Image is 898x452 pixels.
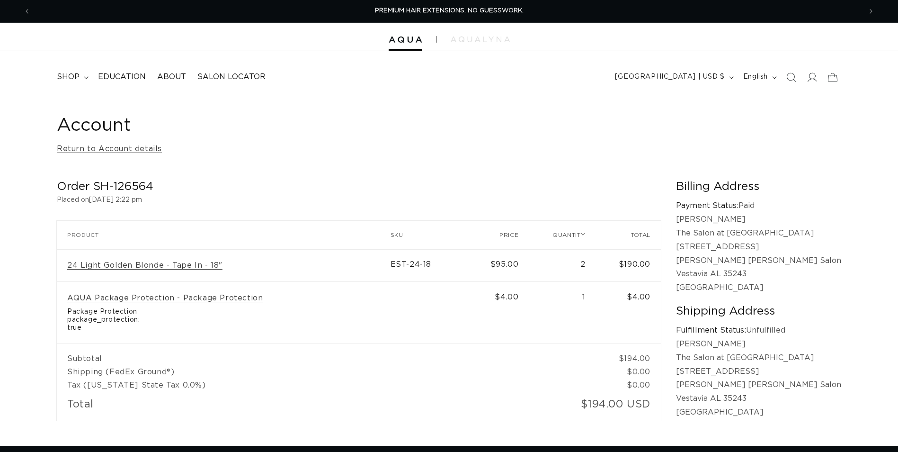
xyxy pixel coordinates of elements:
[17,2,37,20] button: Previous announcement
[676,326,746,334] strong: Fulfillment Status:
[151,66,192,88] a: About
[57,180,661,194] h2: Order SH-126564
[51,66,92,88] summary: shop
[676,337,841,419] p: [PERSON_NAME] The Salon at [GEOGRAPHIC_DATA] [STREET_ADDRESS] [PERSON_NAME] [PERSON_NAME] Salon V...
[529,249,596,282] td: 2
[676,202,738,209] strong: Payment Status:
[470,221,529,249] th: Price
[596,221,661,249] th: Total
[157,72,186,82] span: About
[529,221,596,249] th: Quantity
[861,2,881,20] button: Next announcement
[676,304,841,319] h2: Shipping Address
[389,36,422,43] img: Aqua Hair Extensions
[676,180,841,194] h2: Billing Address
[529,392,661,421] td: $194.00 USD
[192,66,271,88] a: Salon Locator
[57,365,596,379] td: Shipping (FedEx Ground®)
[596,365,661,379] td: $0.00
[738,68,781,86] button: English
[57,72,80,82] span: shop
[676,213,841,295] p: [PERSON_NAME] The Salon at [GEOGRAPHIC_DATA] [STREET_ADDRESS] [PERSON_NAME] [PERSON_NAME] Salon V...
[67,324,380,332] span: true
[391,249,470,282] td: EST-24-18
[57,344,596,365] td: Subtotal
[67,293,263,303] a: AQUA Package Protection - Package Protection
[57,114,841,137] h1: Account
[89,197,142,203] time: [DATE] 2:22 pm
[92,66,151,88] a: Education
[67,308,380,316] span: Package Protection
[743,72,768,82] span: English
[375,8,524,14] span: PREMIUM HAIR EXTENSIONS. NO GUESSWORK.
[609,68,738,86] button: [GEOGRAPHIC_DATA] | USD $
[490,261,519,268] span: $95.00
[676,199,841,213] p: Paid
[596,249,661,282] td: $190.00
[57,392,529,421] td: Total
[615,72,725,82] span: [GEOGRAPHIC_DATA] | USD $
[596,282,661,344] td: $4.00
[451,36,510,42] img: aqualyna.com
[391,221,470,249] th: SKU
[98,72,146,82] span: Education
[596,344,661,365] td: $194.00
[57,379,596,392] td: Tax ([US_STATE] State Tax 0.0%)
[57,221,391,249] th: Product
[529,282,596,344] td: 1
[57,142,162,156] a: Return to Account details
[676,324,841,337] p: Unfulfilled
[67,261,222,271] a: 24 Light Golden Blonde - Tape In - 18"
[197,72,266,82] span: Salon Locator
[57,194,661,206] p: Placed on
[495,293,518,301] span: $4.00
[596,379,661,392] td: $0.00
[67,316,380,324] span: package_protection:
[781,67,801,88] summary: Search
